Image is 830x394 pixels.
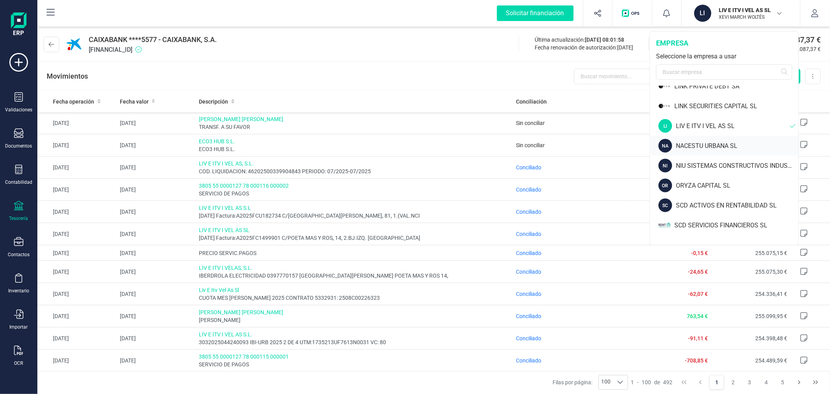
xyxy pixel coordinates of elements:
button: Page 3 [742,375,757,390]
td: [DATE] [37,245,117,261]
span: Conciliado [516,164,541,171]
p: LIV E ITV I VEL AS SL [719,6,781,14]
td: [DATE] [117,223,196,245]
span: Conciliado [516,186,541,193]
td: [DATE] [37,201,117,223]
span: SERVICIO DE PAGOS [199,361,510,368]
input: Buscar empresa [656,64,792,80]
td: [DATE] [117,350,196,372]
td: [DATE] [37,134,117,157]
p: XEVI MARCH WOLTÉS [719,14,781,20]
span: PRECIO SERVIC.PAGOS [199,249,510,257]
span: -62,07 € [688,291,708,297]
span: Conciliado [516,209,541,215]
div: SCD SERVICIOS FINANCIEROS SL [674,221,798,230]
button: Previous Page [693,375,708,390]
span: Conciliado [516,250,541,256]
div: Última actualización: [535,36,633,44]
td: [DATE] [117,245,196,261]
td: [DATE] [37,327,117,350]
div: OR [658,179,672,192]
td: 255.075,15 € [711,245,790,261]
img: Logo de OPS [622,9,642,17]
span: TRANSF. A SU FAVOR [199,123,510,131]
span: Conciliado [516,357,541,364]
div: Fecha renovación de autorización: [535,44,633,51]
div: NACESTU URBANA SL [676,141,798,151]
span: LIV E ITV I VEL AS SL [199,226,510,234]
button: First Page [677,375,691,390]
button: Last Page [808,375,823,390]
span: -708,85 € [685,357,708,364]
td: 254.336,41 € [711,283,790,305]
td: 255.099,95 € [711,305,790,327]
span: LIV E ITV I VEL AS S.L. [199,331,510,338]
div: Contabilidad [5,179,32,185]
span: LIV E ITV I VELAS, S.L. [199,264,510,272]
button: LILIV E ITV I VEL AS SLXEVI MARCH WOLTÉS [691,1,791,26]
td: [DATE] [117,261,196,283]
span: Conciliación [516,98,547,106]
span: CUOTA MES [PERSON_NAME] 2025 CONTRATO 5332931: 2508C00226323 [199,294,510,302]
span: ECO3 HUB S.L. [199,145,510,153]
div: NIU SISTEMAS CONSTRUCTIVOS INDUSTRIALIZADOS SL [676,161,798,171]
span: -0,15 € [691,250,708,256]
div: Documentos [5,143,32,149]
div: NA [658,139,672,153]
span: 763,54 € [687,313,708,319]
td: [DATE] [37,112,117,134]
span: [PERSON_NAME] [PERSON_NAME] [199,115,510,123]
span: SERVICIO DE PAGOS [199,190,510,197]
span: Conciliado [516,291,541,297]
div: NI [658,159,672,172]
div: Importar [10,324,28,330]
span: LIV E ITV I VEL AS S.L [199,204,510,212]
div: LI [694,5,711,22]
td: 255.075,30 € [711,261,790,283]
span: CAIXABANK ****5577 - CAIXABANK, S.A. [89,34,217,45]
div: Filas por página: [553,375,628,390]
span: -24,65 € [688,269,708,275]
span: [DATE] [617,44,633,51]
span: 260.087,37 € [789,45,821,53]
td: [DATE] [117,179,196,201]
img: SC [658,218,670,232]
button: Solicitar financiación [488,1,583,26]
span: Descripción [199,98,228,106]
td: 254.398,48 € [711,327,790,350]
span: [FINANCIAL_ID] [89,45,217,55]
span: 100 [599,375,613,389]
td: [DATE] [117,201,196,223]
span: Fecha operación [53,98,94,106]
td: [DATE] [37,283,117,305]
td: 254.489,59 € [711,350,790,372]
span: de [655,378,660,386]
span: Liv E Itv Vel As Sl [199,286,510,294]
td: [DATE] [37,223,117,245]
td: [DATE] [37,305,117,327]
p: Movimientos [47,71,88,82]
span: 100 [642,378,651,386]
span: Conciliado [516,335,541,341]
div: Contactos [8,252,30,258]
td: [DATE] [117,134,196,157]
div: - [631,378,673,386]
button: Page 2 [726,375,741,390]
span: COD. LIQUIDACION: 46202500339904843 PERIODO: 07/2025-07/2025 [199,167,510,175]
div: Seleccione la empresa a usar [656,52,792,61]
div: SC [658,199,672,212]
td: [DATE] [117,283,196,305]
td: [DATE] [37,179,117,201]
td: [DATE] [117,157,196,179]
td: [DATE] [37,157,117,179]
span: 492 [663,378,673,386]
span: 3032025044240093 IBI-URB 2025 2 DE 4 UTM:1735213UF7613N0031 VC: 80 [199,338,510,346]
span: Conciliado [516,269,541,275]
span: [DATE] Factura:A2025FCU182734 C/[GEOGRAPHIC_DATA][PERSON_NAME], 81, 1.(VAL.NCI [199,212,510,220]
div: SISTEMATIZACION ARQUITECTONICA EN REFORMAS SL [674,241,798,250]
span: Sin conciliar [516,120,545,126]
img: LI [658,79,670,93]
img: SI [658,238,670,252]
div: LI [658,119,672,133]
img: Logo Finanedi [11,12,26,37]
